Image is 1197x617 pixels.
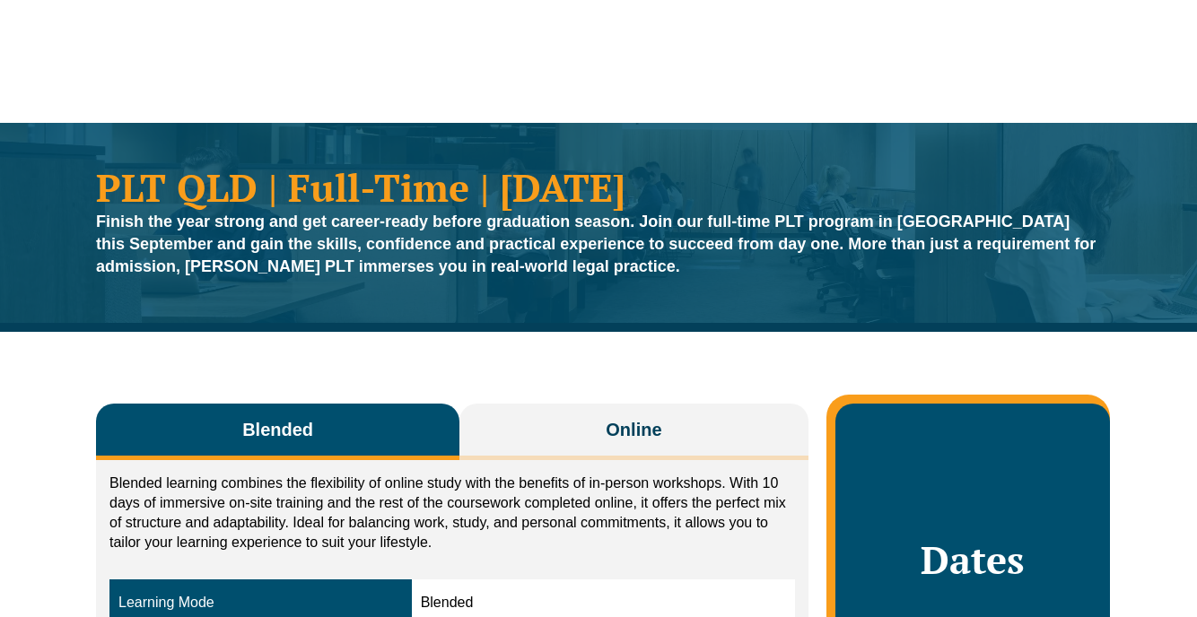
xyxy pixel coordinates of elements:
span: Blended [242,417,313,442]
h1: PLT QLD | Full-Time | [DATE] [96,168,1101,206]
div: Blended [421,593,786,613]
span: Online [606,417,661,442]
strong: Finish the year strong and get career-ready before graduation season. Join our full-time PLT prog... [96,213,1096,275]
p: Blended learning combines the flexibility of online study with the benefits of in-person workshop... [109,474,795,552]
div: Learning Mode [118,593,403,613]
h2: Dates [853,537,1092,582]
